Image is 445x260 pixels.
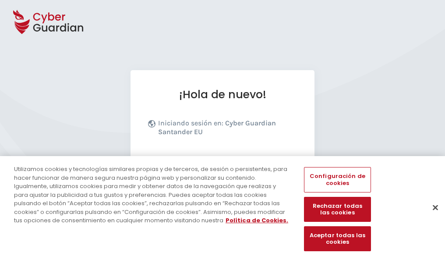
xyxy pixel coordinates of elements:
[158,119,295,141] p: Iniciando sesión en:
[304,226,371,251] button: Aceptar todas las cookies
[304,197,371,222] button: Rechazar todas las cookies
[226,216,288,224] a: Más información sobre su privacidad, se abre en una nueva pestaña
[148,88,297,101] h1: ¡Hola de nuevo!
[304,167,371,192] button: Configuración de cookies, Abre el cuadro de diálogo del centro de preferencias.
[14,165,291,225] div: Utilizamos cookies y tecnologías similares propias y de terceros, de sesión o persistentes, para ...
[158,119,276,136] b: Cyber Guardian Santander EU
[426,198,445,217] button: Cerrar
